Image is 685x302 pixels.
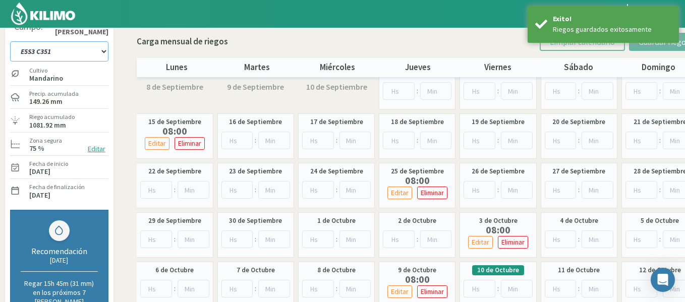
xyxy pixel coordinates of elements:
[378,61,458,74] p: jueves
[552,117,605,127] label: 20 de Septiembre
[21,246,98,256] div: Recomendación
[497,135,499,146] span: :
[578,135,580,146] span: :
[178,280,209,297] input: Min
[417,135,418,146] span: :
[148,138,166,149] p: Editar
[553,14,671,24] div: Exito!
[178,181,209,199] input: Min
[558,265,600,275] label: 11 de Octubre
[178,230,209,248] input: Min
[625,132,657,149] input: Hs
[317,216,356,226] label: 1 de Octubre
[545,82,577,100] input: Hs
[497,86,499,96] span: :
[29,192,50,199] label: [DATE]
[258,280,290,297] input: Min
[85,143,108,155] button: Editar
[391,117,444,127] label: 18 de Septiembre
[255,185,256,195] span: :
[578,86,580,96] span: :
[391,187,409,199] p: Editar
[420,82,452,100] input: Min
[137,61,217,74] p: lunes
[29,159,68,168] label: Fecha de inicio
[578,185,580,195] span: :
[387,285,412,298] button: Editar
[339,230,371,248] input: Min
[336,283,337,294] span: :
[302,230,334,248] input: Hs
[336,234,337,245] span: :
[174,234,176,245] span: :
[552,166,605,176] label: 27 de Septiembre
[659,185,661,195] span: :
[336,135,337,146] span: :
[146,81,203,93] label: 8 de Septiembre
[417,187,447,199] button: Eliminar
[464,82,495,100] input: Hs
[29,66,63,75] label: Cultivo
[659,135,661,146] span: :
[339,280,371,297] input: Min
[221,230,253,248] input: Hs
[383,230,415,248] input: Hs
[385,176,450,185] label: 08:00
[140,181,172,199] input: Hs
[306,81,367,93] label: 10 de Septiembre
[421,187,444,199] p: Eliminar
[221,181,253,199] input: Hs
[302,132,334,149] input: Hs
[398,265,436,275] label: 9 de Octubre
[140,280,172,297] input: Hs
[398,216,436,226] label: 2 de Octubre
[255,135,256,146] span: :
[498,236,528,249] button: Eliminar
[14,22,43,32] div: Campo:
[148,166,201,176] label: 22 de Septiembre
[339,181,371,199] input: Min
[221,280,253,297] input: Hs
[582,181,613,199] input: Min
[578,283,580,294] span: :
[140,230,172,248] input: Hs
[545,280,577,297] input: Hs
[501,82,533,100] input: Min
[545,132,577,149] input: Hs
[472,236,489,248] p: Editar
[137,35,228,48] p: Carga mensual de riegos
[659,234,661,245] span: :
[29,168,50,175] label: [DATE]
[420,132,452,149] input: Min
[641,216,679,226] label: 5 de Octubre
[545,181,577,199] input: Hs
[317,265,356,275] label: 8 de Octubre
[148,117,201,127] label: 15 de Septiembre
[255,234,256,245] span: :
[472,117,525,127] label: 19 de Septiembre
[477,265,519,275] label: 10 de Octubre
[383,132,415,149] input: Hs
[10,2,76,26] img: Kilimo
[391,166,444,176] label: 25 de Septiembre
[625,82,657,100] input: Hs
[417,86,418,96] span: :
[302,280,334,297] input: Hs
[545,230,577,248] input: Hs
[458,61,538,74] p: viernes
[501,181,533,199] input: Min
[501,132,533,149] input: Min
[174,283,176,294] span: :
[651,268,675,292] div: Open Intercom Messenger
[29,75,63,82] label: Mandarino
[339,132,371,149] input: Min
[501,236,525,248] p: Eliminar
[582,82,613,100] input: Min
[639,265,681,275] label: 12 de Octubre
[421,286,444,297] p: Eliminar
[625,230,657,248] input: Hs
[258,181,290,199] input: Min
[336,185,337,195] span: :
[217,61,297,74] p: martes
[538,61,618,74] p: sábado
